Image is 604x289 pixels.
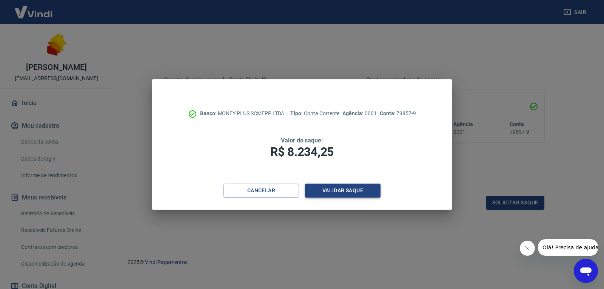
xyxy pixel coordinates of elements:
[290,110,339,117] p: Conta Corrente
[380,110,397,116] span: Conta:
[342,110,365,116] span: Agência:
[270,145,334,159] span: R$ 8.234,25
[574,259,598,283] iframe: Botão para abrir a janela de mensagens
[281,137,323,144] span: Valor do saque:
[305,184,381,198] button: Validar saque
[200,110,285,117] p: MONEY PLUS SCMEPP LTDA
[380,110,416,117] p: 79857-9
[200,110,218,116] span: Banco:
[342,110,376,117] p: 0001
[538,239,598,256] iframe: Mensagem da empresa
[5,5,63,11] span: Olá! Precisa de ajuda?
[223,184,299,198] button: Cancelar
[290,110,304,116] span: Tipo:
[520,241,535,256] iframe: Fechar mensagem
